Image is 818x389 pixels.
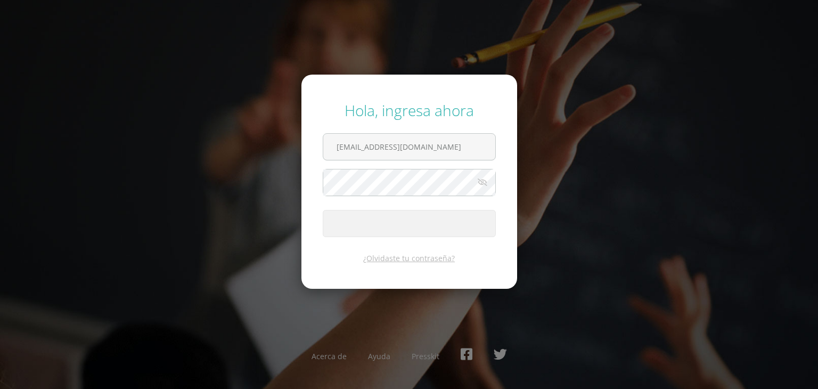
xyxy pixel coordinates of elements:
[323,100,496,120] div: Hola, ingresa ahora
[412,351,439,361] a: Presskit
[363,253,455,263] a: ¿Olvidaste tu contraseña?
[323,134,495,160] input: Correo electrónico o usuario
[323,210,496,237] button: Ingresar
[312,351,347,361] a: Acerca de
[368,351,390,361] a: Ayuda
